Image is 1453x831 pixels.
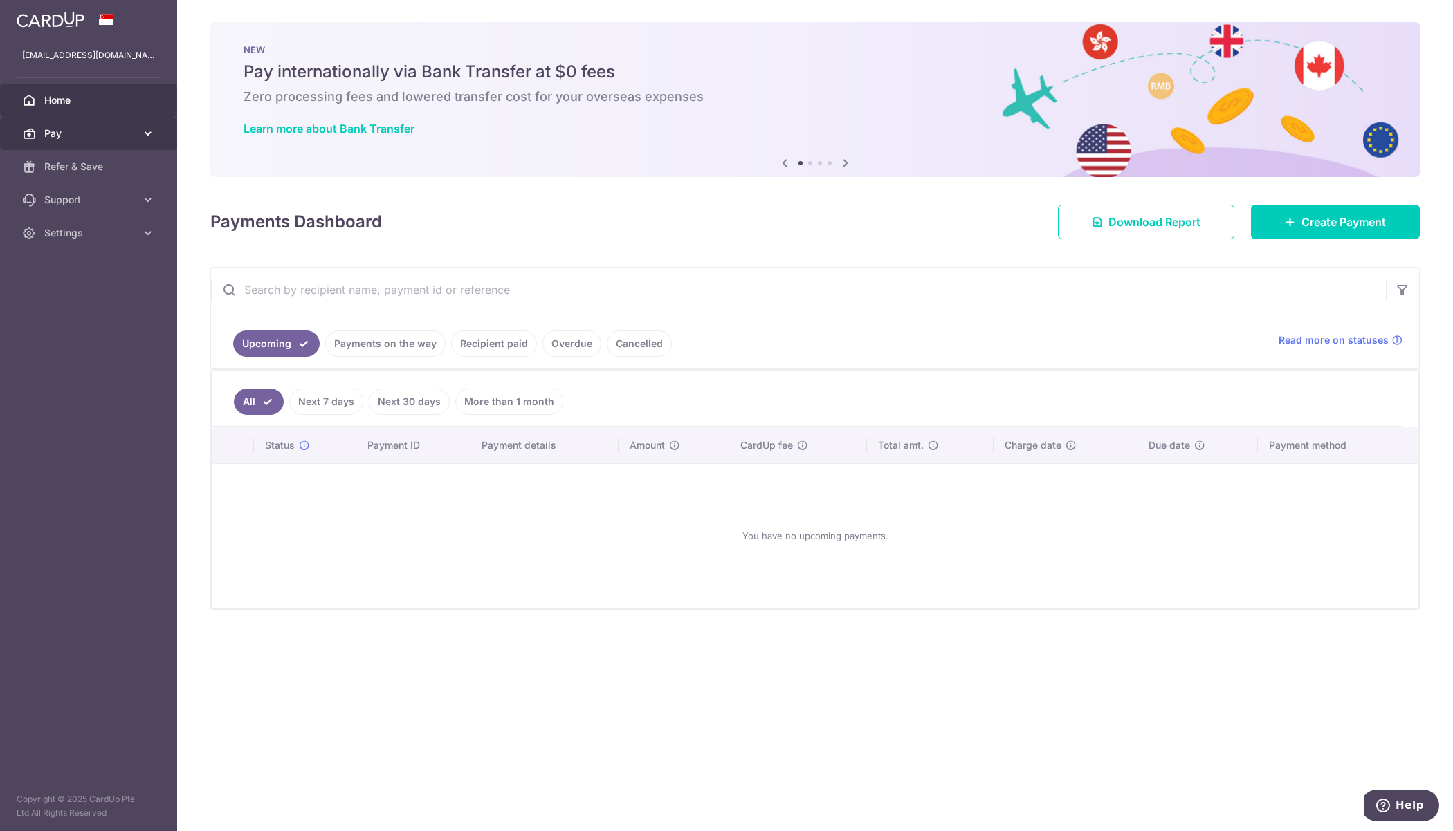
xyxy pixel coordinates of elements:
span: Create Payment [1301,214,1386,230]
span: Refer & Save [44,160,136,174]
img: Bank transfer banner [210,22,1420,177]
img: CardUp [17,11,84,28]
span: Status [265,438,295,452]
h5: Pay internationally via Bank Transfer at $0 fees [244,61,1387,83]
span: Settings [44,226,136,240]
iframe: Opens a widget where you can find more information [1364,790,1439,824]
a: Create Payment [1251,205,1420,239]
a: Cancelled [607,330,672,357]
a: Learn more about Bank Transfer [244,122,414,136]
a: All [234,389,284,415]
span: Total amt. [878,438,924,452]
a: More than 1 month [455,389,563,415]
span: CardUp fee [740,438,793,452]
a: Upcoming [233,330,320,357]
a: Payments on the way [325,330,446,357]
a: Next 30 days [369,389,450,415]
h4: Payments Dashboard [210,209,382,234]
th: Payment ID [356,427,470,463]
p: [EMAIL_ADDRESS][DOMAIN_NAME] [22,48,155,62]
span: Pay [44,127,136,140]
a: Download Report [1058,205,1234,239]
p: NEW [244,44,1387,55]
a: Next 7 days [289,389,363,415]
span: Home [44,93,136,107]
input: Search by recipient name, payment id or reference [211,268,1386,312]
span: Charge date [1005,438,1061,452]
span: Download Report [1108,214,1200,230]
h6: Zero processing fees and lowered transfer cost for your overseas expenses [244,88,1387,105]
a: Recipient paid [451,330,537,357]
span: Support [44,193,136,207]
div: You have no upcoming payments. [228,475,1402,597]
a: Overdue [542,330,601,357]
span: Read more on statuses [1279,333,1389,347]
span: Amount [630,438,665,452]
span: Due date [1149,438,1190,452]
th: Payment method [1258,427,1418,463]
th: Payment details [470,427,619,463]
a: Read more on statuses [1279,333,1402,347]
